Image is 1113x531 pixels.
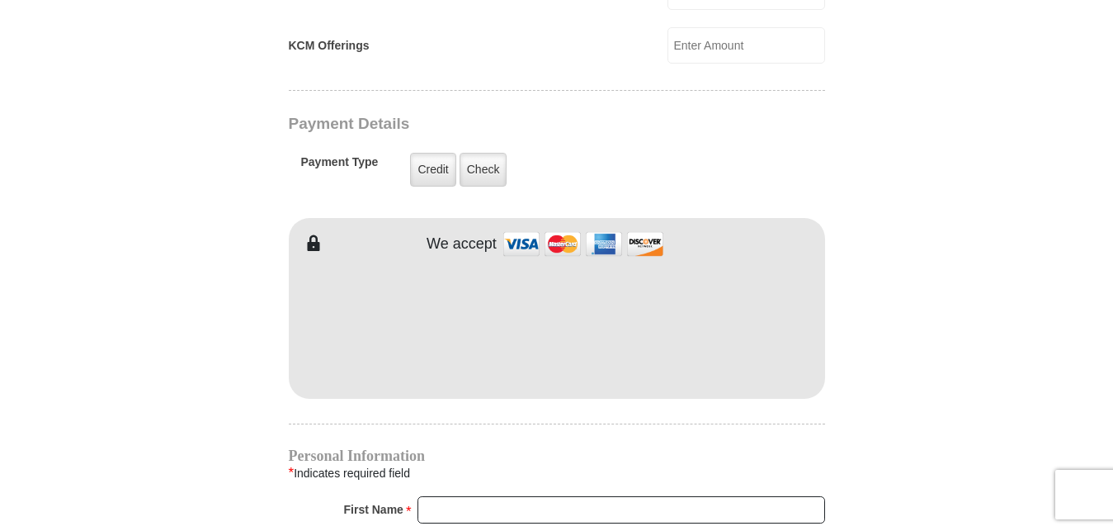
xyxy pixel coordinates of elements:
h3: Payment Details [289,115,710,134]
label: Check [460,153,507,187]
h5: Payment Type [301,155,379,178]
strong: First Name [344,498,403,521]
div: Indicates required field [289,462,825,484]
img: credit cards accepted [501,226,666,262]
h4: We accept [427,235,497,254]
input: Enter Amount [667,27,825,64]
label: KCM Offerings [289,37,370,55]
h4: Personal Information [289,449,825,462]
label: Credit [410,153,455,187]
